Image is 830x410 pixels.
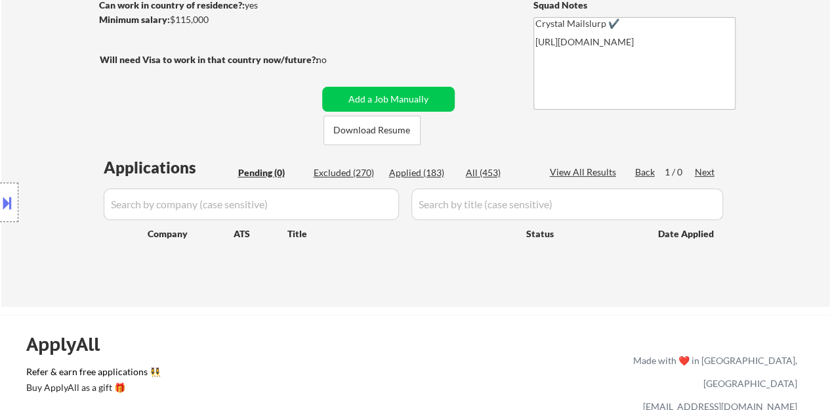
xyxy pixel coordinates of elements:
a: Refer & earn free applications 👯‍♀️ [26,367,359,381]
div: 1 / 0 [665,166,695,179]
div: Status [526,221,639,245]
div: Made with ❤️ in [GEOGRAPHIC_DATA], [GEOGRAPHIC_DATA] [628,349,797,395]
button: Download Resume [323,116,421,145]
div: Buy ApplyAll as a gift 🎁 [26,383,157,392]
div: Title [287,227,514,240]
div: Applied (183) [389,166,455,179]
div: ApplyAll [26,333,115,355]
div: $115,000 [99,13,318,26]
div: ATS [234,227,287,240]
input: Search by title (case sensitive) [411,189,723,220]
div: Date Applied [658,227,716,240]
div: Next [695,166,716,179]
div: View All Results [550,166,620,179]
button: Add a Job Manually [322,87,455,112]
strong: Minimum salary: [99,14,170,25]
div: Excluded (270) [314,166,379,179]
div: Back [635,166,656,179]
div: All (453) [466,166,531,179]
div: no [316,53,354,66]
input: Search by company (case sensitive) [104,189,399,220]
strong: Will need Visa to work in that country now/future?: [100,54,318,65]
div: Pending (0) [238,166,304,179]
a: Buy ApplyAll as a gift 🎁 [26,381,157,398]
